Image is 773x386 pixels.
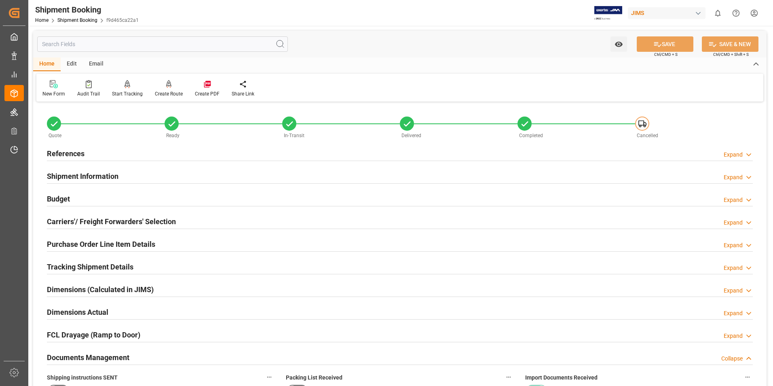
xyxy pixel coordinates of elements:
div: Expand [724,196,743,204]
span: Completed [519,133,543,138]
div: Create Route [155,90,183,98]
div: JIMS [628,7,705,19]
span: Quote [49,133,61,138]
h2: Carriers'/ Freight Forwarders' Selection [47,216,176,227]
h2: FCL Drayage (Ramp to Door) [47,329,140,340]
span: Cancelled [637,133,658,138]
div: New Form [42,90,65,98]
div: Email [83,57,110,71]
span: Ready [166,133,180,138]
h2: Shipment Information [47,171,118,182]
button: SAVE [637,36,693,52]
div: Expand [724,241,743,250]
div: Shipment Booking [35,4,139,16]
button: Import Documents Received [742,372,753,382]
button: SAVE & NEW [702,36,758,52]
span: Ctrl/CMD + S [654,51,678,57]
a: Home [35,17,49,23]
div: Share Link [232,90,254,98]
button: Shipping instructions SENT [264,372,275,382]
input: Search Fields [37,36,288,52]
div: Create PDF [195,90,220,98]
h2: References [47,148,84,159]
div: Expand [724,332,743,340]
button: show 0 new notifications [709,4,727,22]
button: Packing List Received [503,372,514,382]
button: Help Center [727,4,745,22]
h2: Dimensions (Calculated in JIMS) [47,284,154,295]
div: Expand [724,218,743,227]
h2: Budget [47,193,70,204]
button: open menu [610,36,627,52]
span: In-Transit [284,133,304,138]
h2: Documents Management [47,352,129,363]
div: Edit [61,57,83,71]
div: Expand [724,286,743,295]
h2: Purchase Order Line Item Details [47,239,155,250]
div: Start Tracking [112,90,143,98]
div: Expand [724,151,743,159]
img: Exertis%20JAM%20-%20Email%20Logo.jpg_1722504956.jpg [594,6,622,20]
div: Home [33,57,61,71]
div: Expand [724,173,743,182]
div: Expand [724,264,743,272]
a: Shipment Booking [57,17,97,23]
div: Expand [724,309,743,318]
span: Packing List Received [286,373,342,382]
h2: Tracking Shipment Details [47,261,133,272]
span: Shipping instructions SENT [47,373,118,382]
div: Audit Trail [77,90,100,98]
div: Collapse [721,354,743,363]
span: Import Documents Received [525,373,598,382]
span: Delivered [401,133,421,138]
button: JIMS [628,5,709,21]
span: Ctrl/CMD + Shift + S [713,51,749,57]
h2: Dimensions Actual [47,307,108,318]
